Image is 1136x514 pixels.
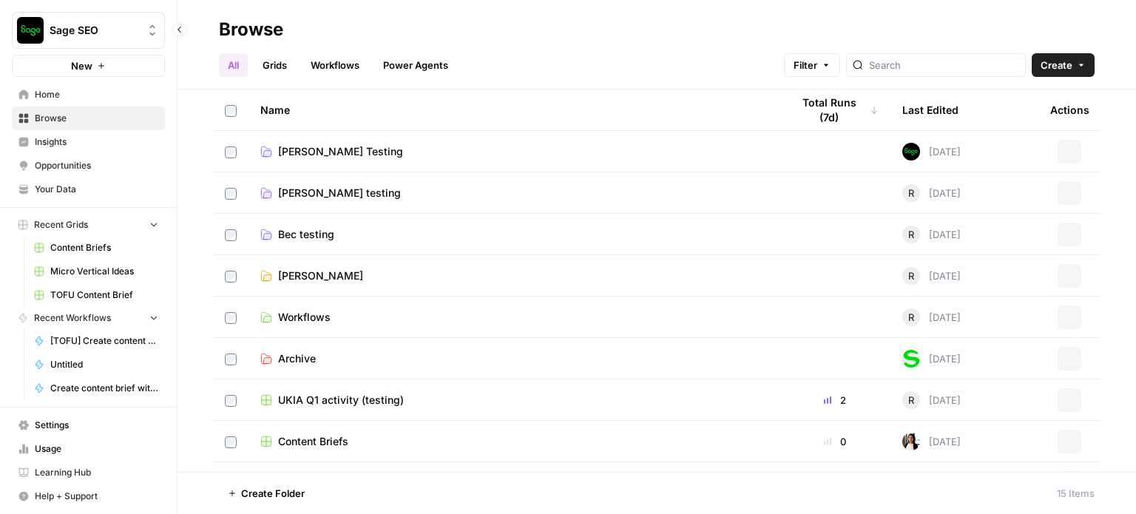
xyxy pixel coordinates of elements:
[278,186,401,200] span: [PERSON_NAME] testing
[12,106,165,130] a: Browse
[27,236,165,260] a: Content Briefs
[791,434,879,449] div: 0
[17,17,44,44] img: Sage SEO Logo
[71,58,92,73] span: New
[908,227,914,242] span: R
[35,442,158,456] span: Usage
[278,144,403,159] span: [PERSON_NAME] Testing
[12,55,165,77] button: New
[12,177,165,201] a: Your Data
[302,53,368,77] a: Workflows
[27,283,165,307] a: TOFU Content Brief
[278,434,348,449] span: Content Briefs
[12,130,165,154] a: Insights
[902,267,961,285] div: [DATE]
[902,350,961,368] div: [DATE]
[35,88,158,101] span: Home
[902,184,961,202] div: [DATE]
[902,350,920,368] img: 2tjdtbkr969jgkftgy30i99suxv9
[260,434,768,449] a: Content Briefs
[50,288,158,302] span: TOFU Content Brief
[260,268,768,283] a: [PERSON_NAME]
[27,353,165,376] a: Untitled
[12,12,165,49] button: Workspace: Sage SEO
[260,186,768,200] a: [PERSON_NAME] testing
[35,135,158,149] span: Insights
[791,393,879,408] div: 2
[784,53,840,77] button: Filter
[1032,53,1095,77] button: Create
[35,419,158,432] span: Settings
[260,310,768,325] a: Workflows
[1041,58,1072,72] span: Create
[12,484,165,508] button: Help + Support
[791,89,879,130] div: Total Runs (7d)
[902,143,961,160] div: [DATE]
[260,89,768,130] div: Name
[902,226,961,243] div: [DATE]
[35,159,158,172] span: Opportunities
[278,393,404,408] span: UKIA Q1 activity (testing)
[1050,89,1089,130] div: Actions
[219,18,283,41] div: Browse
[12,83,165,106] a: Home
[902,89,958,130] div: Last Edited
[50,265,158,278] span: Micro Vertical Ideas
[278,268,363,283] span: [PERSON_NAME]
[278,351,316,366] span: Archive
[908,310,914,325] span: R
[278,310,331,325] span: Workflows
[27,329,165,353] a: [TOFU] Create content brief with internal links_FY26
[34,311,111,325] span: Recent Workflows
[12,437,165,461] a: Usage
[12,307,165,329] button: Recent Workflows
[869,58,1019,72] input: Search
[219,53,248,77] a: All
[35,112,158,125] span: Browse
[35,183,158,196] span: Your Data
[260,351,768,366] a: Archive
[50,334,158,348] span: [TOFU] Create content brief with internal links_FY26
[27,376,165,400] a: Create content brief with internal links
[902,433,920,450] img: xqjo96fmx1yk2e67jao8cdkou4un
[50,382,158,395] span: Create content brief with internal links
[794,58,817,72] span: Filter
[35,466,158,479] span: Learning Hub
[27,260,165,283] a: Micro Vertical Ideas
[254,53,296,77] a: Grids
[50,241,158,254] span: Content Briefs
[908,268,914,283] span: R
[260,144,768,159] a: [PERSON_NAME] Testing
[260,393,768,408] a: UKIA Q1 activity (testing)
[902,433,961,450] div: [DATE]
[241,486,305,501] span: Create Folder
[12,154,165,177] a: Opportunities
[219,481,314,505] button: Create Folder
[50,23,139,38] span: Sage SEO
[374,53,457,77] a: Power Agents
[1057,486,1095,501] div: 15 Items
[908,186,914,200] span: R
[50,358,158,371] span: Untitled
[12,413,165,437] a: Settings
[12,461,165,484] a: Learning Hub
[34,218,88,231] span: Recent Grids
[902,143,920,160] img: ub7e22ukvz2zgz7trfpzk33zlxox
[35,490,158,503] span: Help + Support
[902,391,961,409] div: [DATE]
[260,227,768,242] a: Bec testing
[278,227,334,242] span: Bec testing
[902,308,961,326] div: [DATE]
[908,393,914,408] span: R
[12,214,165,236] button: Recent Grids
